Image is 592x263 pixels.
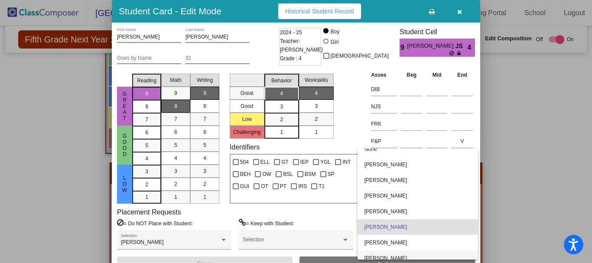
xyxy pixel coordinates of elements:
[364,172,471,188] span: [PERSON_NAME]
[364,204,471,219] span: [PERSON_NAME]
[364,157,471,172] span: [PERSON_NAME]
[364,235,471,250] span: [PERSON_NAME]
[364,188,471,204] span: [PERSON_NAME]
[364,219,471,235] span: [PERSON_NAME]
[364,141,471,157] span: None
